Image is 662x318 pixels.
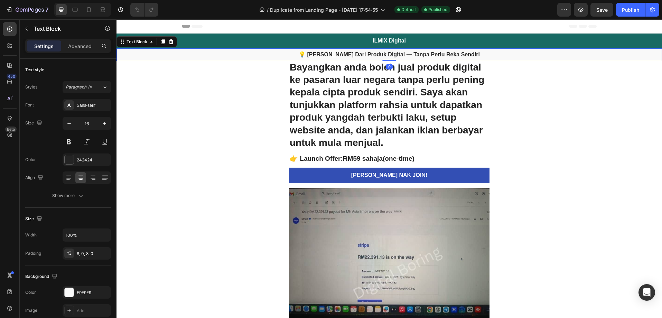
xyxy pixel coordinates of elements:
[596,7,608,13] span: Save
[590,3,613,17] button: Save
[25,307,37,314] div: Image
[25,289,36,296] div: Color
[616,3,645,17] button: Publish
[25,214,44,224] div: Size
[3,3,52,17] button: 7
[25,189,111,202] button: Show more
[68,43,92,50] p: Advanced
[25,272,59,281] div: Background
[173,134,373,144] h2: 👉 Launch Offer: (one-time)
[25,232,37,238] div: Width
[130,3,158,17] div: Undo/Redo
[428,7,447,13] span: Published
[45,6,48,14] p: 7
[63,81,111,93] button: Paragraph 1*
[34,43,54,50] p: Settings
[401,7,416,13] span: Default
[25,173,45,183] div: Align
[5,127,17,132] div: Beta
[638,284,655,301] div: Open Intercom Messenger
[25,84,37,90] div: Styles
[66,84,92,90] span: Paragraph 1*
[77,308,109,314] div: Add...
[270,6,378,13] span: Duplicate from Landing Page - [DATE] 17:54:55
[25,67,44,73] div: Text style
[77,102,109,109] div: Sans-serif
[226,135,266,143] strong: RM59 sahaja
[182,32,363,38] strong: 💡 [PERSON_NAME] Dari Produk Digital — Tanpa Perlu Reka Sendiri
[622,6,639,13] div: Publish
[25,102,34,108] div: Font
[34,25,92,33] p: Text Block
[52,192,84,199] div: Show more
[173,148,373,164] a: [PERSON_NAME] NAK JOIN!
[269,45,276,50] div: 0
[77,251,109,257] div: 8, 0, 8, 0
[25,250,41,256] div: Padding
[231,93,309,103] strong: dah terbukti laku
[116,19,662,318] iframe: Design area
[173,41,373,131] h1: Bayangkan anda boleh jual produk digital ke pasaran luar negara tanpa perlu pening kepala cipta p...
[7,74,17,79] div: 450
[63,229,111,241] input: Auto
[77,157,109,163] div: 242424
[235,152,311,160] p: [PERSON_NAME] NAK JOIN!
[9,19,32,26] div: Text Block
[25,119,44,128] div: Size
[267,6,269,13] span: /
[77,290,109,296] div: F9F9F9
[25,157,36,163] div: Color
[173,169,373,317] img: gempages_581763116862276323-cf18c7db-a026-47ff-bedf-293eb7371e89.jpg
